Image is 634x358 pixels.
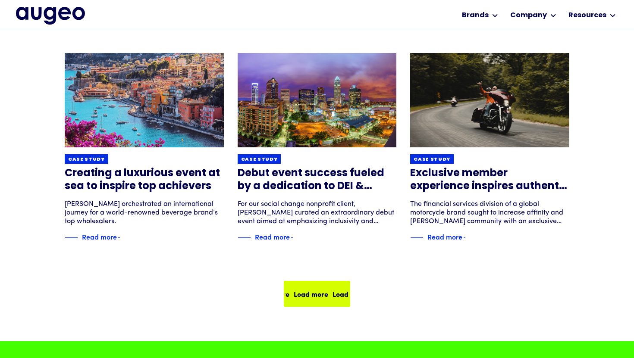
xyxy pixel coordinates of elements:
[65,233,78,243] img: Blue decorative line
[410,167,569,193] h3: Exclusive member experience inspires authentic brand engagement
[65,200,224,226] div: [PERSON_NAME] orchestrated an international journey for a world-renowned beverage brand’s top who...
[118,233,131,243] img: Blue text arrow
[284,281,350,307] a: Next Page
[333,289,367,299] div: Load more
[65,246,569,307] div: List
[68,156,105,163] div: Case study
[238,233,251,243] img: Blue decorative line
[241,156,278,163] div: Case study
[414,156,450,163] div: Case study
[463,233,476,243] img: Blue text arrow
[410,53,569,243] a: Case studyExclusive member experience inspires authentic brand engagementThe financial services d...
[291,233,304,243] img: Blue text arrow
[294,289,328,299] div: Load more
[65,167,224,193] h3: Creating a luxurious event at sea to inspire top achievers
[16,7,85,24] img: Augeo's full logo in midnight blue.
[16,7,85,24] a: home
[238,53,397,243] a: Case studyDebut event success fueled by a dedication to DEI & wellbeingFor our social change nonp...
[462,10,489,21] div: Brands
[410,233,423,243] img: Blue decorative line
[238,200,397,226] div: For our social change nonprofit client, [PERSON_NAME] curated an extraordinary debut event aimed ...
[65,53,224,243] a: Case studyCreating a luxurious event at sea to inspire top achievers[PERSON_NAME] orchestrated an...
[510,10,547,21] div: Company
[238,167,397,193] h3: Debut event success fueled by a dedication to DEI & wellbeing
[427,231,462,242] div: Read more
[410,200,569,226] div: The financial services division of a global motorcycle brand sought to increase affinity and [PER...
[568,10,606,21] div: Resources
[255,231,290,242] div: Read more
[82,231,117,242] div: Read more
